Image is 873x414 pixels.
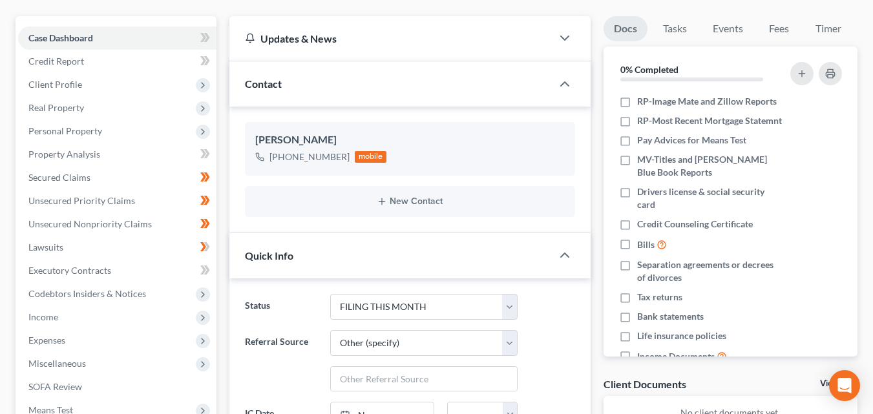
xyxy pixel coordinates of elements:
div: Updates & News [245,32,536,45]
label: Status [238,294,324,320]
span: Drivers license & social security card [637,185,783,211]
span: Client Profile [28,79,82,90]
a: Secured Claims [18,166,216,189]
span: Bank statements [637,310,704,323]
span: Lawsuits [28,242,63,253]
span: Life insurance policies [637,329,726,342]
span: Real Property [28,102,84,113]
span: Unsecured Nonpriority Claims [28,218,152,229]
span: Bills [637,238,655,251]
a: View All [820,379,852,388]
div: Client Documents [604,377,686,391]
a: SOFA Review [18,375,216,398]
span: Separation agreements or decrees of divorces [637,258,783,284]
label: Referral Source [238,330,324,392]
span: Contact [245,78,282,90]
span: Unsecured Priority Claims [28,195,135,206]
span: SOFA Review [28,381,82,392]
span: Income Documents [637,350,715,363]
span: Secured Claims [28,172,90,183]
span: Pay Advices for Means Test [637,134,746,147]
a: Case Dashboard [18,26,216,50]
div: [PERSON_NAME] [255,132,565,148]
span: Executory Contracts [28,265,111,276]
span: Quick Info [245,249,293,262]
a: Unsecured Priority Claims [18,189,216,212]
input: Other Referral Source [331,367,517,391]
a: Unsecured Nonpriority Claims [18,212,216,236]
button: New Contact [255,196,565,207]
span: Tax returns [637,291,682,304]
span: Personal Property [28,125,102,136]
strong: 0% Completed [620,64,678,75]
span: Property Analysis [28,149,100,160]
a: Credit Report [18,50,216,73]
a: Property Analysis [18,143,216,166]
a: Fees [759,16,800,41]
span: Credit Report [28,56,84,67]
div: mobile [355,151,387,163]
a: Docs [604,16,647,41]
span: MV-Titles and [PERSON_NAME] Blue Book Reports [637,153,783,179]
a: Events [702,16,753,41]
span: Expenses [28,335,65,346]
a: Executory Contracts [18,259,216,282]
div: Open Intercom Messenger [829,370,860,401]
span: RP-Image Mate and Zillow Reports [637,95,777,108]
a: Tasks [653,16,697,41]
span: Income [28,311,58,322]
span: Credit Counseling Certificate [637,218,753,231]
span: Codebtors Insiders & Notices [28,288,146,299]
div: [PHONE_NUMBER] [269,150,350,163]
a: Timer [805,16,852,41]
span: Case Dashboard [28,32,93,43]
span: Miscellaneous [28,358,86,369]
a: Lawsuits [18,236,216,259]
span: RP-Most Recent Mortgage Statemnt [637,114,782,127]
